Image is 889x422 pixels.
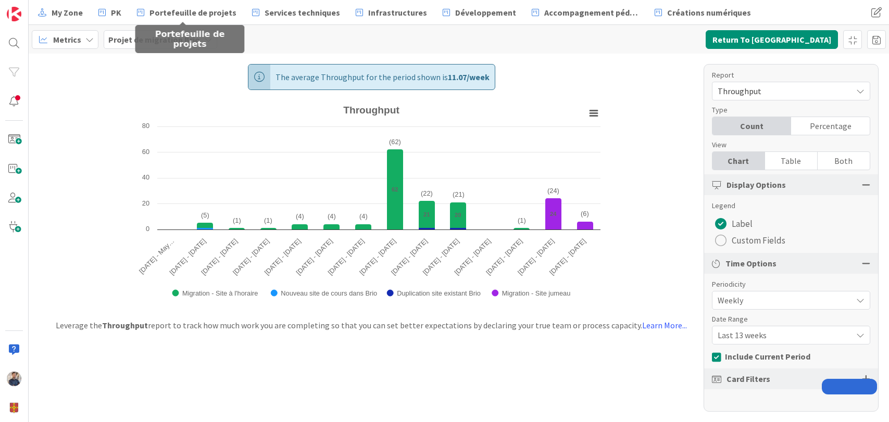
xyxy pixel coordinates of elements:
text: [DATE] - [DATE] [390,237,429,277]
text: (21) [453,190,465,198]
b: 11.07 / week [448,72,490,82]
div: Date Range [712,314,860,325]
text: [DATE] - [DATE] [295,237,334,277]
span: Créations numériques [667,6,751,19]
text: [DATE] - [DATE] [453,237,493,277]
div: Percentage [791,117,870,135]
div: Report [712,70,860,81]
div: View [712,139,860,150]
div: Leverage the report to track how much work you are completing so that you can set better expectat... [35,319,708,331]
span: Last 13 weeks [718,328,847,342]
img: Visit kanbanzone.com [7,7,21,21]
text: (4) [359,212,368,220]
span: Développement [455,6,516,19]
a: My Zone [32,3,89,22]
text: [DATE] - [DATE] [231,237,271,277]
button: Custom Fields [712,232,788,249]
div: Periodicity [712,279,860,290]
text: (4) [328,212,336,220]
div: Chart [712,152,765,170]
div: Both [818,152,870,170]
text: 60 [142,148,149,156]
text: 0 [146,225,149,233]
span: Throughput [718,84,847,98]
div: Legend [712,200,870,211]
img: avatar [7,401,21,415]
text: Throughput [343,105,399,116]
a: Infrastructures [349,3,433,22]
a: Services techniques [246,3,346,22]
text: Migration - Site jumeau [502,289,571,297]
svg: Throughput [137,100,606,309]
a: Learn More... [642,320,687,330]
span: Card Filters [727,373,770,385]
span: Display Options [727,178,786,191]
text: (1) [264,216,272,224]
button: Label [712,215,756,232]
text: Duplication site existant Brio [397,289,481,297]
span: My Zone [52,6,83,19]
text: [DATE] - [DATE] [358,237,397,277]
text: (4) [296,212,304,220]
text: (1) [233,216,241,224]
a: Créations numériques [648,3,757,22]
a: Accompagnement pédagogique [525,3,645,22]
span: PK [111,6,121,19]
span: Label [732,216,753,232]
div: Count [712,117,791,135]
span: Metrics [53,33,81,46]
text: 40 [142,173,149,181]
text: [DATE] - [DATE] [168,237,208,277]
text: 20 [142,199,149,207]
div: Type [712,105,860,116]
button: Include Current Period [712,349,810,364]
text: [DATE] - [DATE] [516,237,556,277]
b: Projet de migration Brio [108,34,200,45]
b: Throughput [102,320,148,330]
a: PK [92,3,128,22]
text: (1) [518,216,526,224]
text: Nouveau site de cours dans Brio [281,289,377,297]
div: Table [765,152,818,170]
text: [DATE] - [DATE] [326,237,366,277]
text: [DATE] - [DATE] [199,237,239,277]
span: Portefeuille de projets [149,6,236,19]
span: Accompagnement pédagogique [544,6,639,19]
text: (5) [201,211,209,219]
text: 20 [455,212,461,218]
span: The average Throughput for the period shown is [276,65,490,89]
text: 80 [142,122,149,130]
img: MW [7,372,21,386]
text: [DATE] - [DATE] [263,237,303,277]
span: Weekly [718,293,847,308]
text: [DATE] - [DATE] [484,237,524,277]
text: [DATE] - [DATE] [548,237,587,277]
text: 62 [392,186,398,193]
text: (22) [421,189,433,197]
a: Portefeuille de projets [131,3,243,22]
span: Services techniques [265,6,340,19]
text: [DATE] - [DATE] [421,237,461,277]
text: 24 [550,211,557,217]
text: (6) [581,210,589,218]
text: Migration - Site à l'horaire [182,289,258,297]
span: Infrastructures [368,6,427,19]
span: Custom Fields [732,233,785,248]
h5: Portefeuille de projets [140,29,241,49]
a: Développement [436,3,522,22]
text: 21 [423,211,430,218]
text: [DATE] - May… [137,237,176,275]
span: Time Options [725,257,777,270]
text: (24) [547,187,559,195]
button: Return To [GEOGRAPHIC_DATA] [706,30,838,49]
text: (62) [389,138,401,146]
span: Include Current Period [725,351,810,362]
